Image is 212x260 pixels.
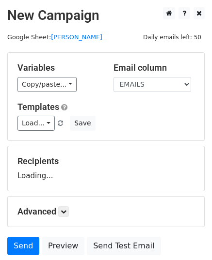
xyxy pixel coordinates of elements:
[51,33,102,41] a: [PERSON_NAME]
[17,206,195,217] h5: Advanced
[17,156,195,181] div: Loading...
[70,116,95,131] button: Save
[17,102,59,112] a: Templates
[87,237,161,255] a: Send Test Email
[7,33,102,41] small: Google Sheet:
[17,116,55,131] a: Load...
[42,237,84,255] a: Preview
[140,32,205,43] span: Daily emails left: 50
[7,237,39,255] a: Send
[17,77,77,92] a: Copy/paste...
[7,7,205,24] h2: New Campaign
[17,156,195,167] h5: Recipients
[114,62,195,73] h5: Email column
[140,33,205,41] a: Daily emails left: 50
[17,62,99,73] h5: Variables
